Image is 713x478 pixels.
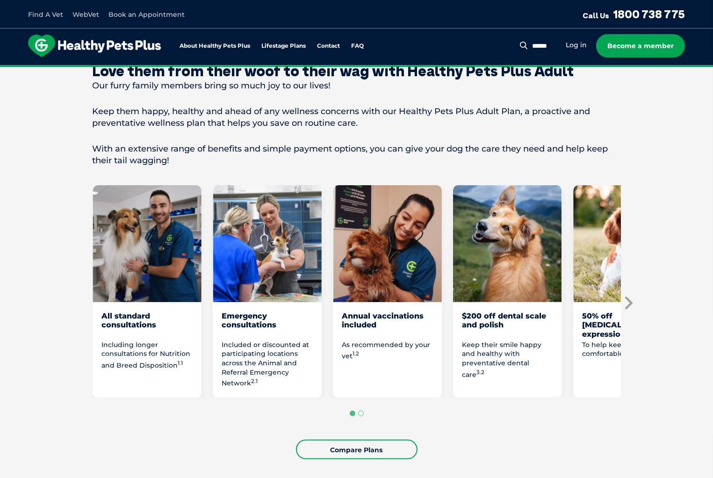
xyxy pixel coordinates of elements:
div: Love them from their woof to their wag with Healthy Pets Plus Adult [93,62,621,80]
button: Search [518,41,530,50]
div: Annual vaccinations included [342,311,432,339]
p: Included or discounted at participating locations across the Animal and Referral Emergency Network [222,340,312,389]
li: 5 of 8 [573,185,682,398]
button: Go to page 1 [350,411,355,416]
p: With an extensive range of benefits and simple payment options, you can give your dog the care th... [93,143,621,167]
div: All standard consultations [102,311,192,339]
sup: 3.2 [477,369,485,376]
a: Contact [317,43,340,49]
a: Book an Appointment [108,10,185,19]
a: Find A Vet [28,10,63,19]
li: 3 of 8 [333,185,442,398]
a: Become a member [596,34,685,58]
span: Call Us [583,11,609,20]
div: 50% off [MEDICAL_DATA] expression [583,311,673,339]
a: Compare Plans [296,440,418,459]
button: Next slide [621,296,635,310]
a: Log in [566,41,587,50]
p: Keep their smile happy and healthy with preventative dental care [462,340,553,379]
p: Keep them happy, healthy and ahead of any wellness concerns with our Healthy Pets Plus Adult Plan... [93,106,621,129]
p: To help keep your dog comfortable [583,340,673,359]
li: 1 of 8 [93,185,202,398]
sup: 2.1 [252,378,258,384]
sup: 1.2 [353,350,360,357]
a: About Healthy Pets Plus [180,43,250,49]
img: hpp-logo [28,35,161,57]
div: $200 off dental scale and polish [462,311,553,339]
span: Proactive, preventative wellness program designed to keep your pet healthier and happier for longer [182,65,531,74]
li: 4 of 8 [453,185,562,398]
sup: 1.1 [178,360,183,366]
div: Emergency consultations [222,311,312,339]
a: FAQ [351,43,364,49]
button: Go to page 2 [358,411,364,416]
p: Our furry family members bring so much joy to our lives! [93,80,621,92]
p: Including longer consultations for Nutrition and Breed Disposition [102,340,192,370]
ul: Select a slide to show [93,409,621,418]
li: 2 of 8 [213,185,322,398]
a: Lifestage Plans [261,43,306,49]
a: WebVet [72,10,99,19]
a: Call Us1800 738 775 [583,7,685,21]
p: As recommended by your vet [342,340,432,361]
